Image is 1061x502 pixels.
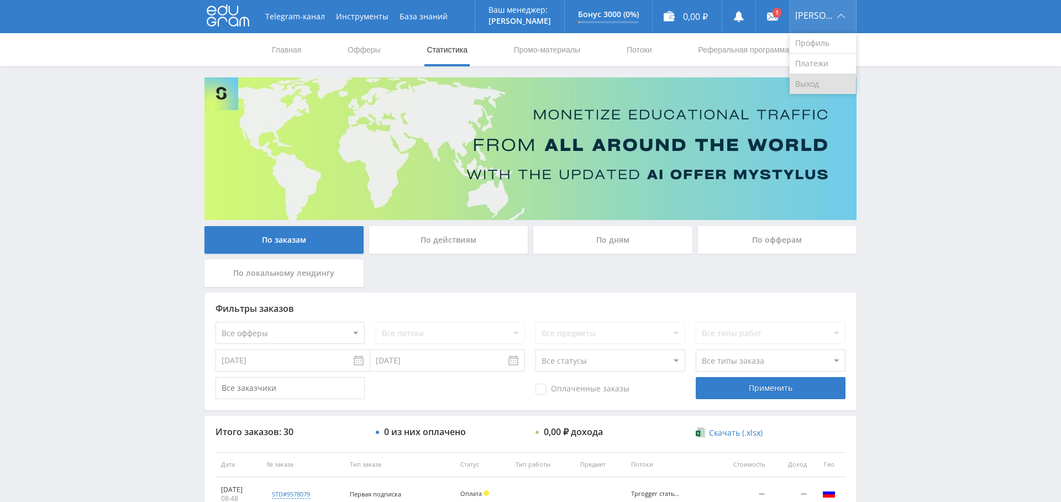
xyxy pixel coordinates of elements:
a: Реферальная программа [697,33,790,66]
p: Бонус 3000 (0%) [578,10,639,19]
p: [PERSON_NAME] [489,17,551,25]
div: 0 из них оплачено [384,427,466,437]
a: Выход [790,74,856,94]
div: Фильтры заказов [216,304,845,313]
span: Первая подписка [350,490,401,498]
span: Оплата [460,489,482,498]
th: Стоимость [711,452,770,477]
th: Предмет [575,452,626,477]
th: Гео [812,452,845,477]
input: Use the arrow keys to pick a date [216,349,370,372]
span: Скачать (.xlsx) [709,428,763,437]
span: [PERSON_NAME] [795,11,834,20]
div: Итого заказов: 30 [216,427,365,437]
span: Холд [484,490,489,496]
div: Tprogger статья 1 [631,490,681,498]
th: Тип работы [510,452,574,477]
th: № заказа [261,452,344,477]
th: Статус [455,452,511,477]
img: xlsx [696,427,705,438]
th: Тип заказа [344,452,455,477]
div: std#9578079 [272,490,310,499]
div: По действиям [369,226,528,254]
div: По локальному лендингу [204,259,364,287]
div: 0,00 ₽ дохода [544,427,603,437]
a: Промо-материалы [513,33,581,66]
img: rus.png [822,487,836,500]
img: Banner [204,77,857,220]
div: По офферам [698,226,857,254]
th: Доход [770,452,812,477]
th: Дата [216,452,261,477]
div: [DATE] [221,485,256,494]
a: Статистика [426,33,469,66]
a: Главная [271,33,302,66]
div: По заказам [204,226,364,254]
a: Профиль [790,33,856,54]
a: Потоки [626,33,653,66]
input: Все заказчики [216,377,365,399]
p: Ваш менеджер: [489,6,551,14]
a: Платежи [790,54,856,74]
a: Скачать (.xlsx) [696,427,762,438]
span: Оплаченные заказы [535,384,629,395]
div: Применить [696,377,845,399]
a: Офферы [346,33,382,66]
div: По дням [533,226,692,254]
th: Потоки [626,452,711,477]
